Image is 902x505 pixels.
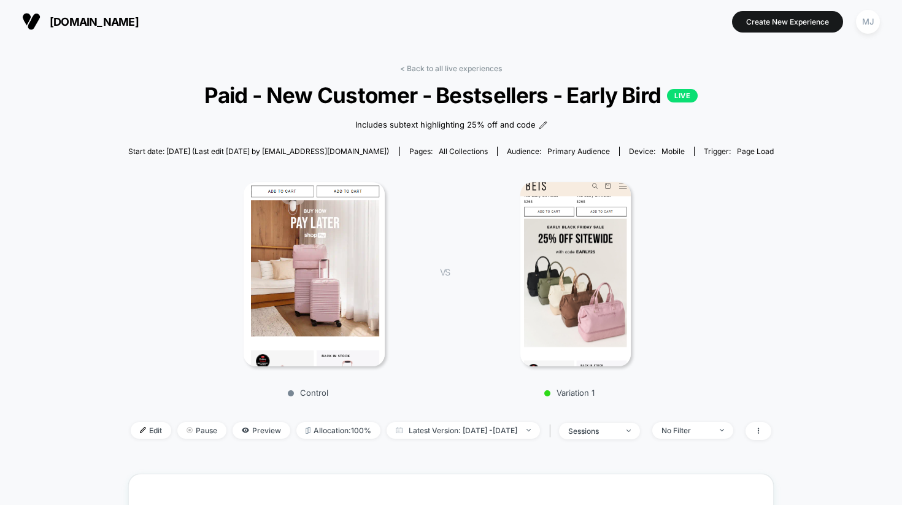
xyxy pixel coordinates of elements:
span: Start date: [DATE] (Last edit [DATE] by [EMAIL_ADDRESS][DOMAIN_NAME]) [128,147,389,156]
span: Latest Version: [DATE] - [DATE] [387,422,540,439]
span: | [546,422,559,440]
span: Pause [177,422,226,439]
a: < Back to all live experiences [400,64,502,73]
img: edit [140,427,146,433]
span: Page Load [737,147,774,156]
img: end [626,430,631,432]
button: [DOMAIN_NAME] [18,12,142,31]
span: Preview [233,422,290,439]
img: end [720,429,724,431]
span: Includes subtext highlighting 25% off and code [355,119,536,131]
span: all collections [439,147,488,156]
div: Audience: [507,147,610,156]
span: Paid - New Customer - Bestsellers - Early Bird [160,82,741,108]
button: Create New Experience [732,11,843,33]
span: [DOMAIN_NAME] [50,15,139,28]
img: Variation 1 main [520,182,631,366]
img: calendar [396,427,403,433]
div: Trigger: [704,147,774,156]
span: Primary Audience [547,147,610,156]
span: Device: [619,147,694,156]
span: VS [440,267,450,277]
img: end [526,429,531,431]
span: Allocation: 100% [296,422,380,439]
img: Control main [244,182,385,366]
img: end [187,427,193,433]
div: MJ [856,10,880,34]
div: sessions [568,426,617,436]
img: Visually logo [22,12,40,31]
button: MJ [852,9,884,34]
div: Pages: [409,147,488,156]
div: No Filter [661,426,711,435]
span: mobile [661,147,685,156]
p: Control [201,388,415,398]
p: Variation 1 [462,388,677,398]
img: rebalance [306,427,310,434]
span: Edit [131,422,171,439]
p: LIVE [667,89,698,102]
